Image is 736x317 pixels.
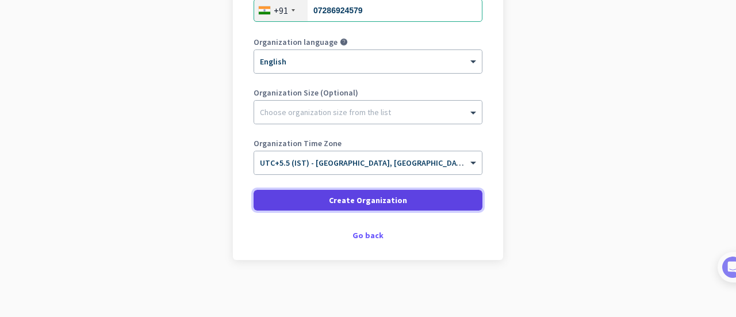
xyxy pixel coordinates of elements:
label: Organization language [254,38,338,46]
div: Go back [254,231,482,239]
label: Organization Time Zone [254,139,482,147]
div: +91 [274,5,288,16]
label: Organization Size (Optional) [254,89,482,97]
button: Create Organization [254,190,482,211]
i: help [340,38,348,46]
span: Create Organization [329,194,407,206]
